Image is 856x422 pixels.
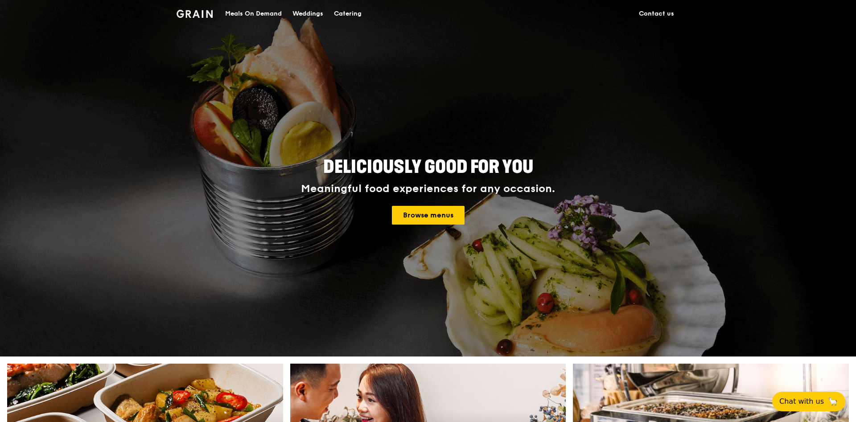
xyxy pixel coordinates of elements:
span: 🦙 [827,396,838,407]
div: Meaningful food experiences for any occasion. [267,183,588,195]
span: Chat with us [779,396,824,407]
span: Deliciously good for you [323,156,533,178]
div: Meals On Demand [225,0,282,27]
a: Weddings [287,0,329,27]
a: Contact us [634,0,679,27]
img: Grain [177,10,213,18]
a: Catering [329,0,367,27]
div: Catering [334,0,362,27]
div: Weddings [292,0,323,27]
button: Chat with us🦙 [772,392,845,411]
a: Browse menus [392,206,465,225]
